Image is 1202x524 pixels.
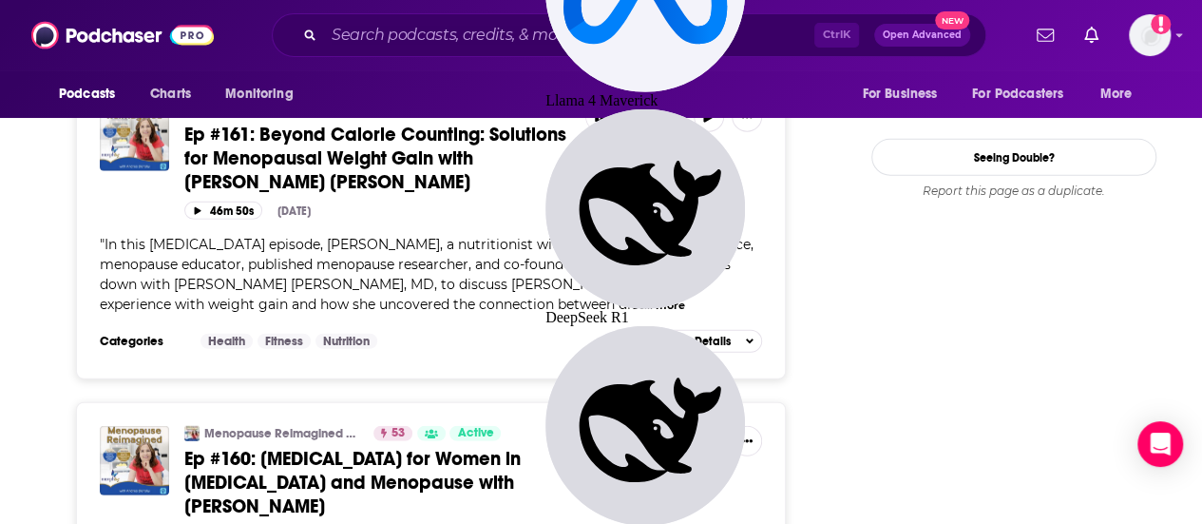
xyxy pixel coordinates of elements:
div: Report this page as a duplicate. [871,184,1156,199]
button: Open AdvancedNew [874,24,970,47]
a: Ep #161: Beyond Calorie Counting: Solutions for Menopausal Weight Gain with [PERSON_NAME] [PERSON... [184,123,572,194]
span: Podcasts [59,81,115,107]
span: 53 [391,424,405,443]
a: Show notifications dropdown [1029,19,1061,51]
a: Show notifications dropdown [1077,19,1106,51]
img: Ep #160: Intermittent Fasting for Women in Perimenopause and Menopause with Dr. Jason Fung [100,426,169,495]
span: New [935,11,969,29]
span: For Podcasters [972,81,1063,107]
a: 53 [373,426,412,441]
div: [DATE] [277,204,311,218]
button: open menu [212,76,317,112]
span: Active [457,424,493,443]
h3: Categories [100,334,185,349]
span: " [100,236,754,313]
button: open menu [849,76,961,112]
a: Ep #160: [MEDICAL_DATA] for Women in [MEDICAL_DATA] and Menopause with [PERSON_NAME] [184,447,572,518]
span: Ep #161: Beyond Calorie Counting: Solutions for Menopausal Weight Gain with [PERSON_NAME] [PERSON... [184,123,566,194]
button: open menu [960,76,1091,112]
a: Active [449,426,501,441]
span: Monitoring [225,81,293,107]
button: Show profile menu [1129,14,1171,56]
img: Menopause Reimagined with Andrea Donsky [184,426,200,441]
span: Ep #160: [MEDICAL_DATA] for Women in [MEDICAL_DATA] and Menopause with [PERSON_NAME] [184,447,521,518]
img: User Profile [1129,14,1171,56]
button: open menu [1087,76,1156,112]
input: Search podcasts, credits, & more... [324,20,814,50]
img: Podchaser - Follow, Share and Rate Podcasts [31,17,214,53]
a: Nutrition [315,334,377,349]
button: 46m 50s [184,202,262,220]
div: Open Intercom Messenger [1137,421,1183,467]
span: Logged in as Ashley_Beenen [1129,14,1171,56]
svg: Add a profile image [1151,14,1171,34]
button: Show More Button [732,426,762,456]
span: Ctrl K [814,23,859,48]
a: Fitness [258,334,311,349]
div: Search podcasts, credits, & more... [272,13,986,57]
a: Health [200,334,253,349]
span: More [1100,81,1133,107]
span: In this [MEDICAL_DATA] episode, [PERSON_NAME], a nutritionist with over 20 years of experience, m... [100,236,754,313]
a: Menopause Reimagined with [PERSON_NAME] [204,426,361,441]
button: open menu [46,76,140,112]
span: For Business [862,81,937,107]
img: Ep #161: Beyond Calorie Counting: Solutions for Menopausal Weight Gain with Dr. Sara Szal Gottfried [100,102,169,171]
span: Charts [150,81,191,107]
a: Seeing Double? [871,139,1156,176]
a: Charts [138,76,202,112]
span: Open Advanced [883,30,962,40]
